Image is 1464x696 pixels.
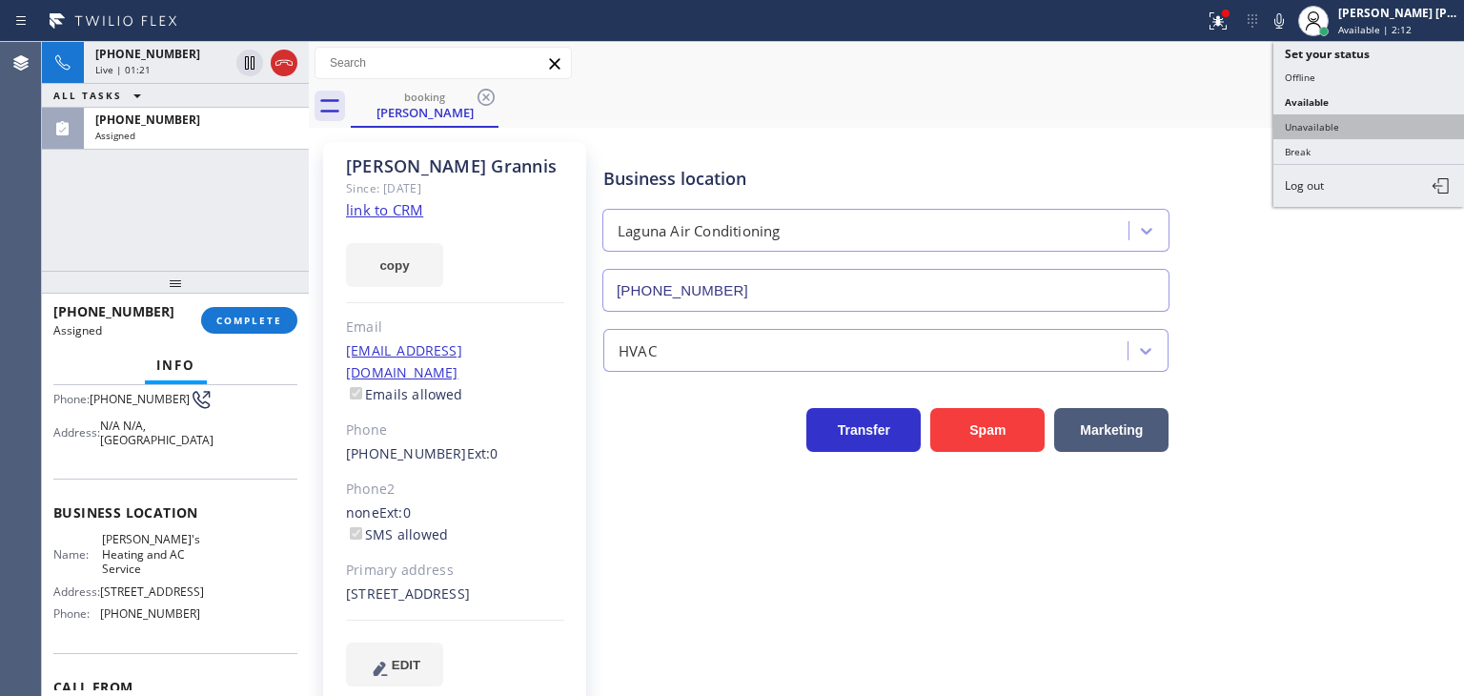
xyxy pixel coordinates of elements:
span: Address: [53,425,100,440]
span: Address: [53,584,100,599]
span: [PHONE_NUMBER] [90,392,190,406]
button: COMPLETE [201,307,297,334]
span: N/A N/A, [GEOGRAPHIC_DATA] [100,419,213,448]
span: Live | 01:21 [95,63,151,76]
span: Call From [53,678,297,696]
button: copy [346,243,443,287]
span: [STREET_ADDRESS] [100,584,204,599]
span: Name: [53,547,102,562]
a: [EMAIL_ADDRESS][DOMAIN_NAME] [346,341,462,381]
span: ALL TASKS [53,89,122,102]
span: COMPLETE [216,314,282,327]
div: Laura Grannis [353,85,497,126]
a: [PHONE_NUMBER] [346,444,467,462]
div: Primary address [346,560,564,582]
button: ALL TASKS [42,84,160,107]
span: Assigned [95,129,135,142]
div: Laguna Air Conditioning [618,220,781,242]
button: Info [145,347,207,384]
div: Phone2 [346,479,564,501]
div: Business location [603,166,1169,192]
div: none [346,502,564,546]
span: Assigned [53,322,102,338]
span: Info [156,357,195,374]
button: Hold Customer [236,50,263,76]
button: Mute [1266,8,1292,34]
input: Phone Number [602,269,1169,312]
span: Available | 2:12 [1338,23,1412,36]
div: Since: [DATE] [346,177,564,199]
label: Emails allowed [346,385,463,403]
span: EDIT [392,658,420,672]
div: [PERSON_NAME] [353,104,497,121]
span: [PERSON_NAME]'s Heating and AC Service [102,532,200,576]
button: EDIT [346,643,443,686]
span: Phone: [53,606,100,621]
span: Ext: 0 [467,444,498,462]
label: SMS allowed [346,525,448,543]
span: [PHONE_NUMBER] [95,112,200,128]
input: Search [315,48,571,78]
button: Hang up [271,50,297,76]
input: SMS allowed [350,527,362,540]
div: [PERSON_NAME] Grannis [346,155,564,177]
span: [PHONE_NUMBER] [53,302,174,320]
button: Marketing [1054,408,1169,452]
span: Business location [53,503,297,522]
span: [PHONE_NUMBER] [100,606,200,621]
div: Phone [346,420,564,441]
span: Phone: [53,392,90,406]
button: Transfer [806,408,921,452]
a: link to CRM [346,200,423,219]
div: Email [346,317,564,338]
button: Spam [930,408,1045,452]
span: [PHONE_NUMBER] [95,46,200,62]
span: Ext: 0 [379,503,411,522]
div: [PERSON_NAME] [PERSON_NAME] [1338,5,1458,21]
div: [STREET_ADDRESS] [346,583,564,605]
div: HVAC [619,339,657,361]
input: Emails allowed [350,387,362,399]
div: booking [353,90,497,104]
